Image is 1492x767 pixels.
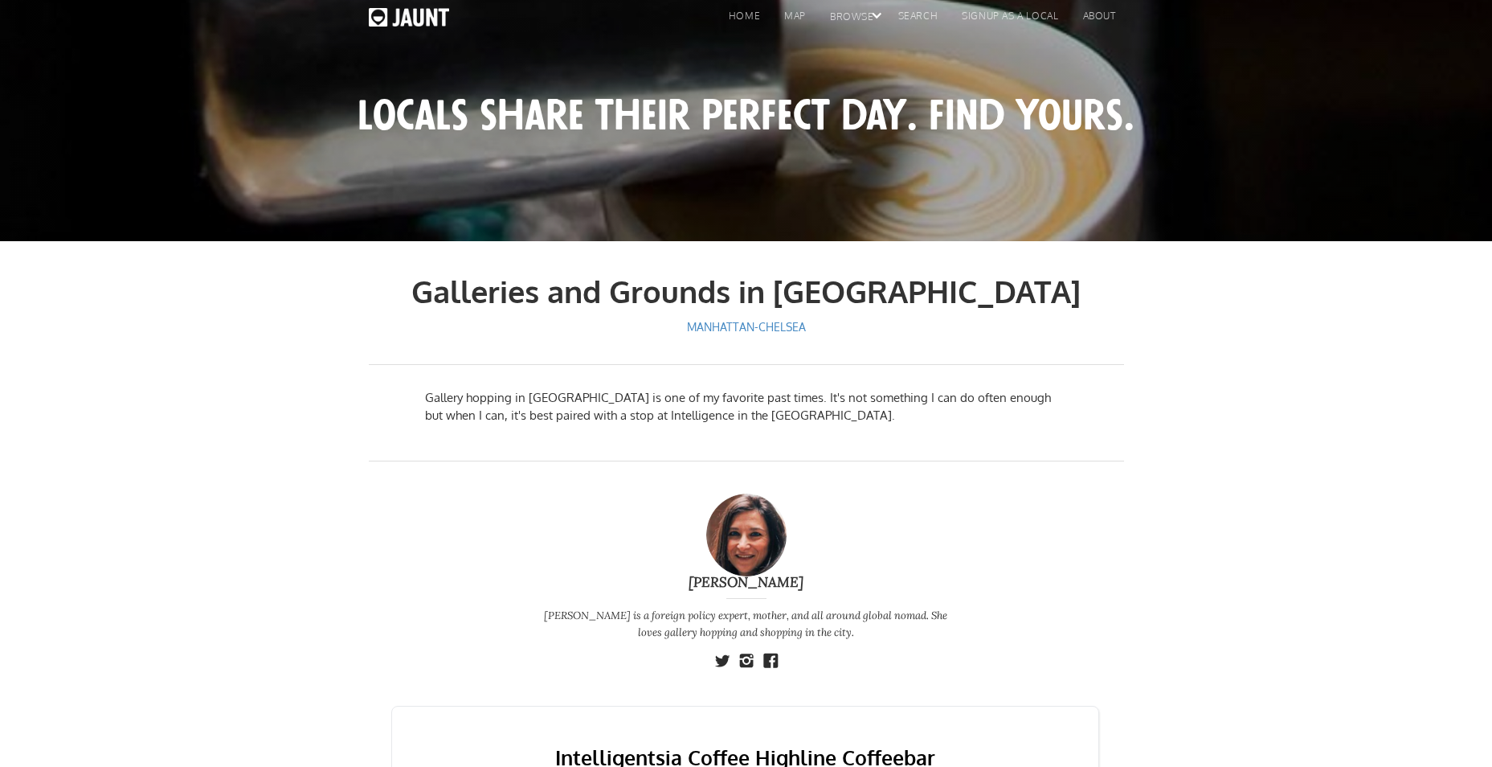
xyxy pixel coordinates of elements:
[369,8,449,27] img: Jaunt logo
[882,8,946,32] a: search
[946,8,1066,32] a: signup as a local
[369,273,1124,309] h1: Galleries and Grounds in [GEOGRAPHIC_DATA]
[706,494,787,576] img: Danny W.
[768,8,814,32] a: map
[482,574,1011,590] a: [PERSON_NAME]
[1067,8,1124,32] a: About
[682,314,811,340] a: Manhattan-Chelsea
[369,8,449,35] a: home
[534,607,957,641] p: [PERSON_NAME] is a foreign policy expert, mother, and all around global nomad. She loves gallery ...
[713,8,882,33] div: homemapbrowse
[713,8,768,32] a: home
[814,9,882,33] div: browse
[425,389,1067,425] p: Gallery hopping in [GEOGRAPHIC_DATA] is one of my favorite past times. It's not something I can d...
